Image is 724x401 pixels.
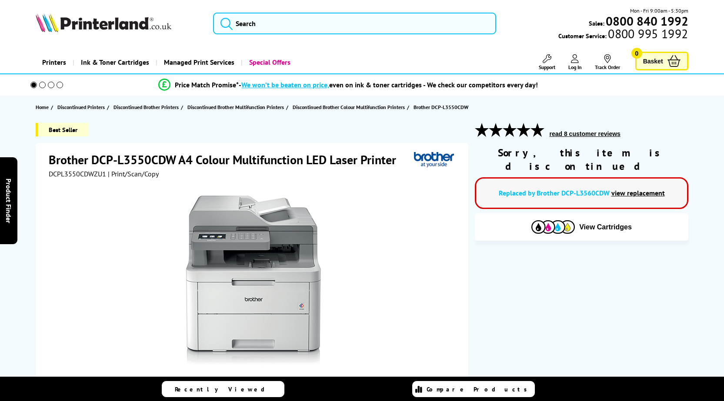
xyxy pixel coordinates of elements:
a: Replaced by Brother DCP-L3560CDW [499,189,610,197]
span: We won’t be beaten on price, [241,80,329,89]
span: View Cartridges [579,223,632,231]
a: Support [539,54,555,70]
img: Brother [414,152,454,168]
span: Home [36,103,49,112]
input: Search [213,13,497,34]
b: 0800 840 1992 [606,13,688,29]
span: Basket [643,55,663,67]
span: Recently Viewed [175,385,274,393]
a: Discontinued Brother Multifunction Printers [187,103,286,112]
span: Customer Service: [558,30,688,40]
a: Log In [568,54,582,70]
span: Discontinued Brother Printers [113,103,179,112]
h1: Brother DCP-L3550CDW A4 Colour Multifunction LED Laser Printer [49,152,405,168]
span: Compare Products [427,385,532,393]
span: Support [539,64,555,70]
img: Brother DCP-L3550CDW [168,196,338,366]
span: Mon - Fri 9:00am - 5:30pm [630,7,688,15]
a: Recently Viewed [162,381,284,397]
div: - even on ink & toner cartridges - We check our competitors every day! [239,80,538,89]
a: Discontinued Brother Printers [113,103,181,112]
a: Discontinued Printers [57,103,107,112]
a: Special Offers [241,51,297,73]
span: Price Match Promise* [175,80,239,89]
span: DCPL3550CDWZU1 [49,169,106,178]
img: Cartridges [531,220,575,234]
span: Best Seller [36,123,88,136]
a: Discontinued Brother Colour Multifunction Printers [293,103,407,112]
a: Printers [36,51,73,73]
a: Home [36,103,51,112]
span: Discontinued Brother Multifunction Printers [187,103,284,112]
span: Discontinued Brother Colour Multifunction Printers [293,103,405,112]
span: Product Finder [4,178,13,223]
button: View Cartridges [481,220,681,234]
a: Managed Print Services [156,51,241,73]
img: Printerland Logo [36,13,171,32]
a: Ink & Toner Cartridges [73,51,156,73]
span: | Print/Scan/Copy [108,169,159,178]
span: Log In [568,64,582,70]
span: Discontinued Printers [57,103,105,112]
a: Compare Products [412,381,535,397]
span: Sales: [589,19,604,27]
a: Track Order [595,54,620,70]
span: Ink & Toner Cartridges [81,51,149,73]
a: Printerland Logo [36,13,202,34]
span: Brother DCP-L3550CDW [414,104,468,110]
span: 0800 995 1992 [607,30,688,38]
a: 0800 840 1992 [604,17,688,25]
a: view replacement [611,189,665,197]
button: read 8 customer reviews [547,130,623,138]
span: 0 [631,48,642,59]
div: Sorry, this item is discontinued [475,146,688,173]
li: modal_Promise [19,77,678,93]
a: Basket 0 [635,52,688,70]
